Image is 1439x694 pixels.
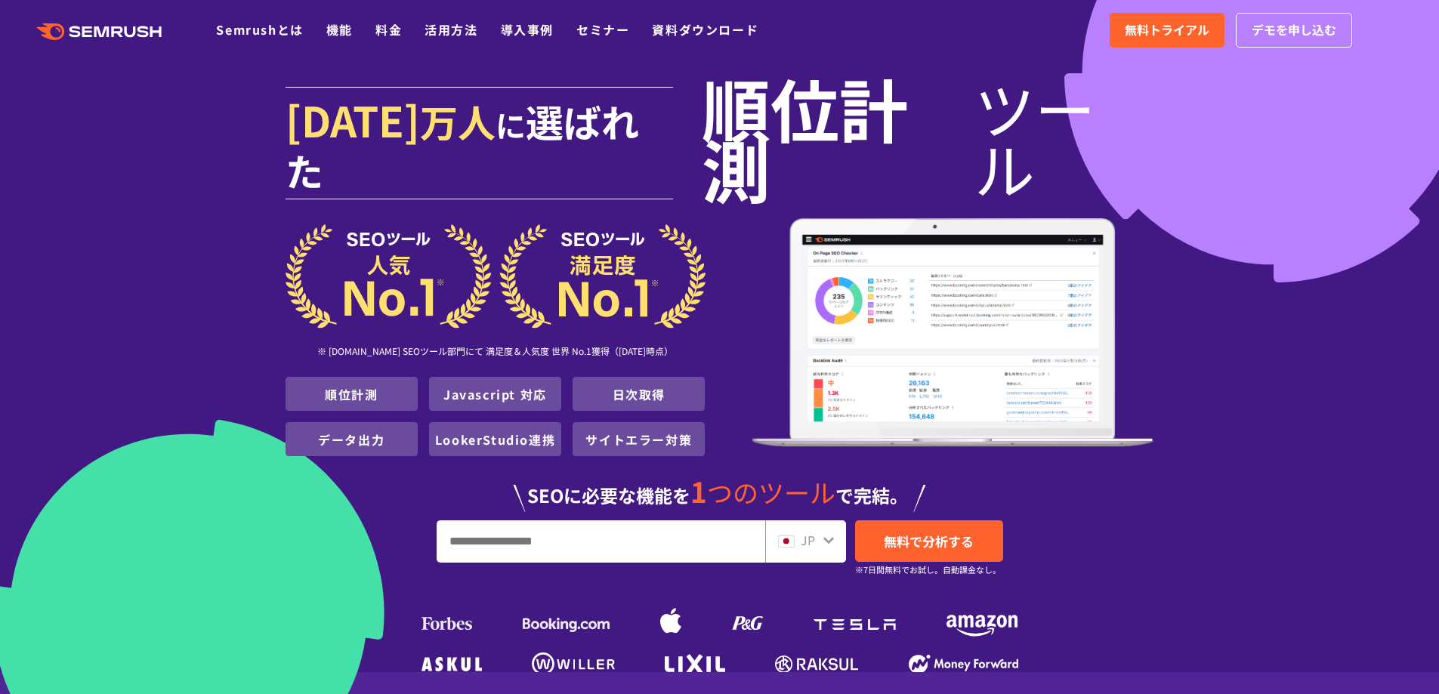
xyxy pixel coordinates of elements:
a: LookerStudio連携 [435,430,555,449]
span: に [496,103,526,147]
span: 順位計測 [702,77,974,198]
a: 無料トライアル [1110,13,1224,48]
a: Javascript 対応 [443,385,547,403]
a: 資料ダウンロード [652,20,758,39]
a: デモを申し込む [1236,13,1352,48]
a: 料金 [375,20,402,39]
a: 日次取得 [613,385,665,403]
a: サイトエラー対策 [585,430,692,449]
div: ※ [DOMAIN_NAME] SEOツール部門にて 満足度＆人気度 世界 No.1獲得（[DATE]時点） [286,328,706,377]
a: 活用方法 [425,20,477,39]
div: SEOに必要な機能を [286,462,1154,512]
a: セミナー [576,20,629,39]
span: ツール [974,77,1154,198]
span: 無料で分析する [884,532,974,551]
input: URL、キーワードを入力してください [437,521,764,562]
span: [DATE] [286,89,420,150]
a: 機能 [326,20,353,39]
a: 無料で分析する [855,520,1003,562]
span: 1 [690,470,707,511]
span: デモを申し込む [1252,20,1336,40]
a: Semrushとは [216,20,303,39]
span: 無料トライアル [1125,20,1209,40]
a: データ出力 [318,430,384,449]
span: 万人 [420,94,496,148]
span: 選ばれた [286,94,639,197]
a: 導入事例 [501,20,554,39]
span: で完結。 [835,482,908,508]
a: 順位計測 [325,385,378,403]
small: ※7日間無料でお試し。自動課金なし。 [855,563,1001,577]
span: JP [801,531,815,549]
span: つのツール [707,473,835,510]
